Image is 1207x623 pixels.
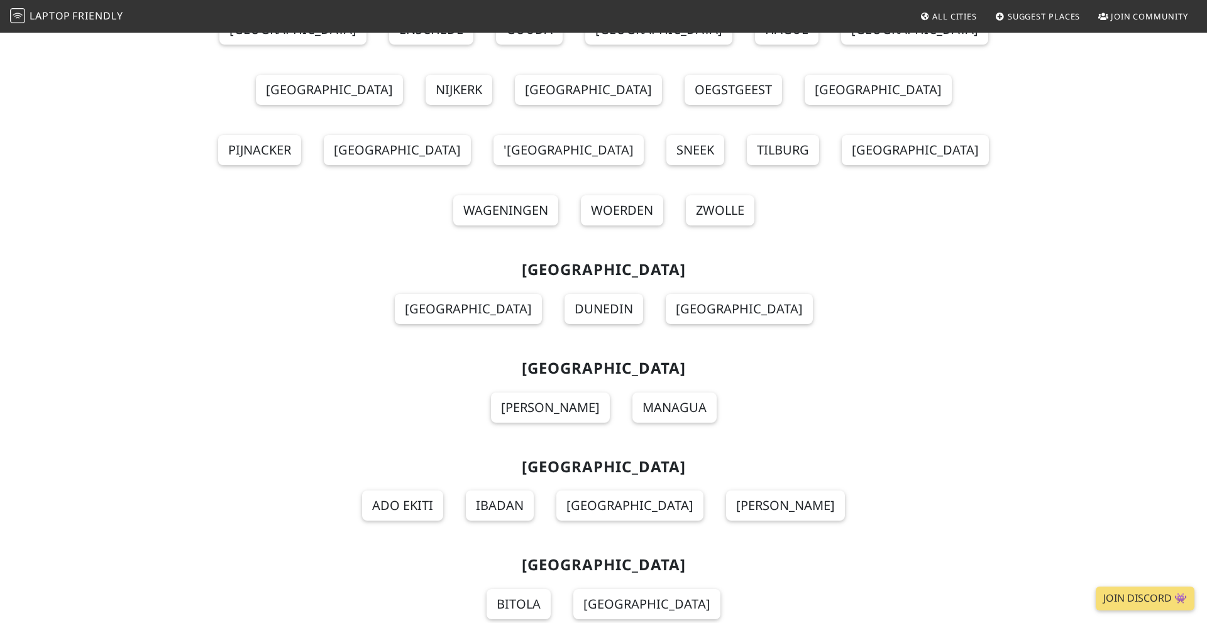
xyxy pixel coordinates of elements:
[747,135,819,165] a: Tilburg
[581,195,663,225] a: Woerden
[196,458,1011,476] h2: [GEOGRAPHIC_DATA]
[515,75,662,105] a: [GEOGRAPHIC_DATA]
[487,589,551,619] a: Bitola
[1093,5,1193,28] a: Join Community
[726,490,845,521] a: [PERSON_NAME]
[395,294,542,324] a: [GEOGRAPHIC_DATA]
[196,261,1011,279] h2: [GEOGRAPHIC_DATA]
[666,294,813,324] a: [GEOGRAPHIC_DATA]
[10,8,25,23] img: LaptopFriendly
[362,490,443,521] a: Ado Ekiti
[324,135,471,165] a: [GEOGRAPHIC_DATA]
[426,75,492,105] a: Nijkerk
[842,135,989,165] a: [GEOGRAPHIC_DATA]
[196,556,1011,574] h2: [GEOGRAPHIC_DATA]
[1008,11,1081,22] span: Suggest Places
[10,6,123,28] a: LaptopFriendly LaptopFriendly
[72,9,123,23] span: Friendly
[565,294,643,324] a: Dunedin
[196,359,1011,377] h2: [GEOGRAPHIC_DATA]
[491,393,610,423] a: [PERSON_NAME]
[573,589,720,619] a: [GEOGRAPHIC_DATA]
[805,75,952,105] a: [GEOGRAPHIC_DATA]
[990,5,1086,28] a: Suggest Places
[632,393,717,423] a: Managua
[685,75,782,105] a: Oegstgeest
[666,135,724,165] a: Sneek
[556,490,703,521] a: [GEOGRAPHIC_DATA]
[30,9,70,23] span: Laptop
[686,195,754,225] a: Zwolle
[915,5,982,28] a: All Cities
[932,11,977,22] span: All Cities
[218,135,301,165] a: Pijnacker
[1111,11,1188,22] span: Join Community
[466,490,534,521] a: Ibadan
[493,135,644,165] a: '[GEOGRAPHIC_DATA]
[453,195,558,225] a: Wageningen
[256,75,403,105] a: [GEOGRAPHIC_DATA]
